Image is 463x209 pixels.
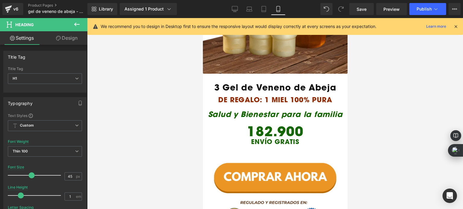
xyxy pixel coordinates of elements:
[228,3,242,15] a: Desktop
[124,6,172,12] div: Assigned 1 Product
[8,165,24,169] div: Font Size
[8,140,29,144] div: Font Weight
[12,5,20,13] div: v6
[257,3,271,15] a: Tablet
[5,91,140,101] i: Salud y Bienestar para la familia
[101,23,376,30] p: We recommend you to design in Desktop first to ensure the responsive layout would display correct...
[13,149,28,153] b: Thin 100
[8,51,26,60] div: Title Tag
[271,3,285,15] a: Mobile
[15,22,34,27] span: Heading
[357,6,367,12] span: Save
[8,113,82,118] div: Text Styles
[45,31,89,45] a: Design
[424,23,449,30] a: Learn more
[87,3,117,15] a: New Library
[417,7,432,11] span: Publish
[13,76,17,81] b: H1
[2,3,23,15] a: v6
[28,3,97,8] a: Product Pages
[99,6,113,12] span: Library
[376,3,407,15] a: Preview
[28,9,86,14] span: gel de veneno de abeja - APITOXINA
[20,123,34,128] b: Custom
[383,6,400,12] span: Preview
[443,189,457,203] div: Open Intercom Messenger
[242,3,257,15] a: Laptop
[335,3,347,15] button: Redo
[8,185,28,189] div: Line Height
[76,195,81,198] span: em
[409,3,446,15] button: Publish
[8,97,33,106] div: Typography
[449,3,461,15] button: More
[320,3,332,15] button: Undo
[76,174,81,178] span: px
[8,67,82,71] div: Title Tag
